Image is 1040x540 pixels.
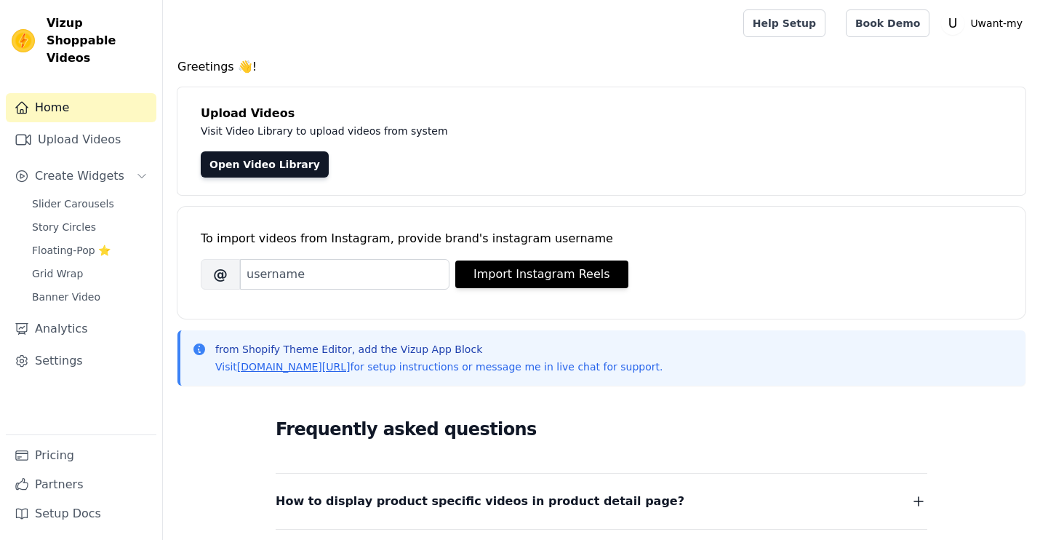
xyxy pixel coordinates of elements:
[276,491,684,512] span: How to display product specific videos in product detail page?
[177,58,1025,76] h4: Greetings 👋!
[948,16,958,31] text: U
[276,491,927,512] button: How to display product specific videos in product detail page?
[32,220,96,234] span: Story Circles
[455,261,628,288] button: Import Instagram Reels
[12,29,35,52] img: Vizup
[201,230,1002,247] div: To import videos from Instagram, provide brand's instagram username
[201,105,1002,122] h4: Upload Videos
[6,441,156,470] a: Pricing
[215,360,663,374] p: Visit for setup instructions or message me in live chat for support.
[32,290,100,304] span: Banner Video
[47,15,151,67] span: Vizup Shoppable Videos
[23,287,156,307] a: Banner Video
[941,10,1028,36] button: U Uwant-my
[201,122,852,140] p: Visit Video Library to upload videos from system
[846,9,929,37] a: Book Demo
[240,259,449,290] input: username
[6,470,156,499] a: Partners
[23,240,156,261] a: Floating-Pop ⭐
[215,342,663,357] p: from Shopify Theme Editor, add the Vizup App Block
[32,266,83,281] span: Grid Wrap
[23,194,156,214] a: Slider Carousels
[6,93,156,122] a: Home
[6,125,156,154] a: Upload Videos
[276,415,927,444] h2: Frequently asked questions
[6,499,156,528] a: Setup Docs
[237,361,351,373] a: [DOMAIN_NAME][URL]
[6,314,156,344] a: Analytics
[201,259,240,290] span: @
[35,167,124,185] span: Create Widgets
[23,217,156,237] a: Story Circles
[6,162,156,191] button: Create Widgets
[23,263,156,284] a: Grid Wrap
[6,346,156,376] a: Settings
[32,196,114,211] span: Slider Carousels
[32,243,111,258] span: Floating-Pop ⭐
[964,10,1028,36] p: Uwant-my
[201,151,329,178] a: Open Video Library
[743,9,825,37] a: Help Setup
